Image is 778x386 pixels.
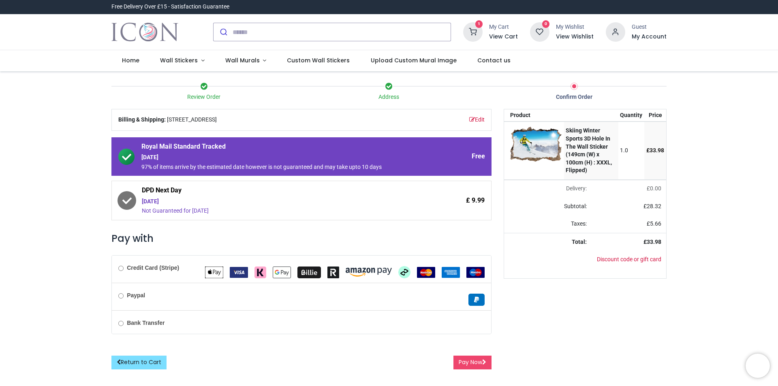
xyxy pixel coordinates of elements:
[142,186,416,197] span: DPD Next Day
[646,147,664,154] span: £
[644,109,666,122] th: Price
[566,127,612,173] strong: Skiing Winter Sports 3D Hole In The Wall Sticker (149cm (W) x 100cm (H) : XXXL, Flipped)
[118,321,124,326] input: Bank Transfer
[205,267,223,278] img: Apple Pay
[297,269,321,275] span: Billie
[346,269,392,275] span: Amazon Pay
[111,3,229,11] div: Free Delivery Over £15 - Satisfaction Guarantee
[287,56,350,64] span: Custom Wall Stickers
[530,28,549,35] a: 0
[572,239,587,245] strong: Total:
[475,20,483,28] sup: 1
[650,147,664,154] span: 33.98
[160,56,198,64] span: Wall Stickers
[468,296,485,303] span: Paypal
[442,269,460,275] span: American Express
[118,116,166,123] b: Billing & Shipping:
[205,269,223,275] span: Apple Pay
[346,268,392,277] img: Amazon Pay
[141,163,416,171] div: 97% of items arrive by the estimated date however is not guaranteed and may take upto 10 days
[466,269,485,275] span: Maestro
[118,266,124,271] input: Credit Card (Stripe)
[142,198,416,206] div: [DATE]
[398,266,410,278] img: Afterpay Clearpay
[127,292,145,299] b: Paypal
[122,56,139,64] span: Home
[650,185,661,192] span: 0.00
[398,269,410,275] span: Afterpay Clearpay
[230,267,248,278] img: VISA
[746,354,770,378] iframe: Brevo live chat
[489,23,518,31] div: My Cart
[618,109,645,122] th: Quantity
[477,56,511,64] span: Contact us
[481,93,667,101] div: Confirm Order
[327,267,339,278] img: Revolut Pay
[214,23,233,41] button: Submit
[643,203,661,209] span: £
[556,33,594,41] a: View Wishlist
[254,269,266,275] span: Klarna
[142,207,416,215] div: Not Guaranteed for [DATE]
[650,220,661,227] span: 5.66
[643,239,661,245] strong: £
[225,56,260,64] span: Wall Murals
[466,267,485,278] img: Maestro
[273,267,291,278] img: Google Pay
[254,267,266,278] img: Klarna
[496,3,667,11] iframe: Customer reviews powered by Trustpilot
[417,269,435,275] span: MasterCard
[647,239,661,245] span: 33.98
[556,23,594,31] div: My Wishlist
[647,220,661,227] span: £
[472,152,485,161] span: Free
[167,116,217,124] span: [STREET_ADDRESS]
[647,185,661,192] span: £
[111,93,297,101] div: Review Order
[647,203,661,209] span: 28.32
[542,20,550,28] sup: 0
[273,269,291,275] span: Google Pay
[118,293,124,299] input: Paypal
[463,28,483,35] a: 1
[111,232,492,245] h3: Pay with
[453,356,492,369] button: Pay Now
[632,23,667,31] div: Guest
[417,267,435,278] img: MasterCard
[297,93,482,101] div: Address
[111,21,178,43] img: Icon Wall Stickers
[150,50,215,71] a: Wall Stickers
[504,109,564,122] th: Product
[466,196,485,205] span: £ 9.99
[141,154,416,162] div: [DATE]
[111,356,167,369] a: Return to Cart
[469,116,485,124] a: Edit
[504,198,592,215] td: Subtotal:
[215,50,277,71] a: Wall Murals
[127,320,165,326] b: Bank Transfer
[632,33,667,41] a: My Account
[510,127,562,162] img: +IyYphAAAABklEQVQDALT+S+Oxpsl1AAAAAElFTkSuQmCC
[468,294,485,306] img: Paypal
[371,56,457,64] span: Upload Custom Mural Image
[127,264,179,271] b: Credit Card (Stripe)
[504,180,592,198] td: Delivery will be updated after choosing a new delivery method
[141,142,416,154] span: Royal Mail Standard Tracked
[504,215,592,233] td: Taxes:
[230,269,248,275] span: VISA
[327,269,339,275] span: Revolut Pay
[111,21,178,43] a: Logo of Icon Wall Stickers
[597,256,661,262] a: Discount code or gift card
[489,33,518,41] a: View Cart
[297,267,321,278] img: Billie
[442,267,460,278] img: American Express
[620,147,642,155] div: 1.0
